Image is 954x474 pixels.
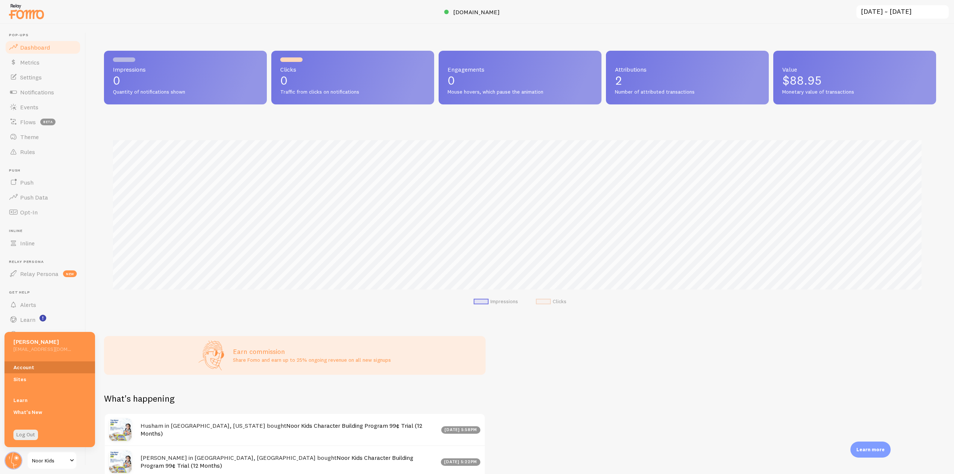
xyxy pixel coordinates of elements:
[4,129,81,144] a: Theme
[20,316,35,323] span: Learn
[20,44,50,51] span: Dashboard
[140,422,437,437] h4: Husham in [GEOGRAPHIC_DATA], [US_STATE] bought
[280,66,425,72] span: Clicks
[448,75,593,87] p: 0
[20,194,48,201] span: Push Data
[233,347,391,356] h3: Earn commission
[4,55,81,70] a: Metrics
[9,168,81,173] span: Push
[615,89,760,95] span: Number of attributed transactions
[140,422,422,437] a: Noor Kids Character Building Program 99¢ Trial (12 Months)
[13,346,71,352] h5: [EMAIL_ADDRESS][DOMAIN_NAME]
[280,89,425,95] span: Traffic from clicks on notifications
[40,119,56,125] span: beta
[8,2,45,21] img: fomo-relay-logo-orange.svg
[9,33,81,38] span: Pop-ups
[20,103,38,111] span: Events
[4,85,81,100] a: Notifications
[27,452,77,470] a: Noor Kids
[233,356,391,364] p: Share Fomo and earn up to 25% ongoing revenue on all new signups
[4,361,95,373] a: Account
[20,59,40,66] span: Metrics
[4,236,81,251] a: Inline
[104,393,174,404] h2: What's happening
[4,100,81,114] a: Events
[4,327,81,342] a: Support
[13,338,71,346] h5: [PERSON_NAME]
[20,73,42,81] span: Settings
[113,89,258,95] span: Quantity of notifications shown
[20,133,39,141] span: Theme
[9,260,81,264] span: Relay Persona
[782,66,927,72] span: Value
[113,66,258,72] span: Impressions
[441,458,481,466] div: [DATE] 5:22pm
[20,270,59,277] span: Relay Persona
[4,312,81,327] a: Learn
[4,40,81,55] a: Dashboard
[850,442,891,458] div: Learn more
[4,205,81,220] a: Opt-In
[32,456,67,465] span: Noor Kids
[4,190,81,205] a: Push Data
[20,301,36,308] span: Alerts
[13,430,38,440] a: Log Out
[615,66,760,72] span: Attributions
[20,179,34,186] span: Push
[140,454,413,469] a: Noor Kids Character Building Program 99¢ Trial (12 Months)
[20,118,36,126] span: Flows
[4,144,81,159] a: Rules
[20,239,35,247] span: Inline
[4,406,95,418] a: What's New
[4,70,81,85] a: Settings
[448,89,593,95] span: Mouse hovers, which pause the animation
[40,315,46,321] svg: <p>Watch New Feature Tutorials!</p>
[782,73,822,88] span: $88.95
[4,394,95,406] a: Learn
[4,114,81,129] a: Flows beta
[856,446,885,453] p: Learn more
[9,229,81,233] span: Inline
[4,373,95,385] a: Sites
[4,266,81,281] a: Relay Persona new
[4,175,81,190] a: Push
[615,75,760,87] p: 2
[113,75,258,87] p: 0
[448,66,593,72] span: Engagements
[20,88,54,96] span: Notifications
[782,89,927,95] span: Monetary value of transactions
[4,297,81,312] a: Alerts
[441,426,481,434] div: [DATE] 5:58pm
[536,298,566,305] li: Clicks
[9,290,81,295] span: Get Help
[20,208,38,216] span: Opt-In
[63,270,77,277] span: new
[20,331,42,338] span: Support
[280,75,425,87] p: 0
[474,298,518,305] li: Impressions
[20,148,35,156] span: Rules
[140,454,436,469] h4: [PERSON_NAME] in [GEOGRAPHIC_DATA], [GEOGRAPHIC_DATA] bought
